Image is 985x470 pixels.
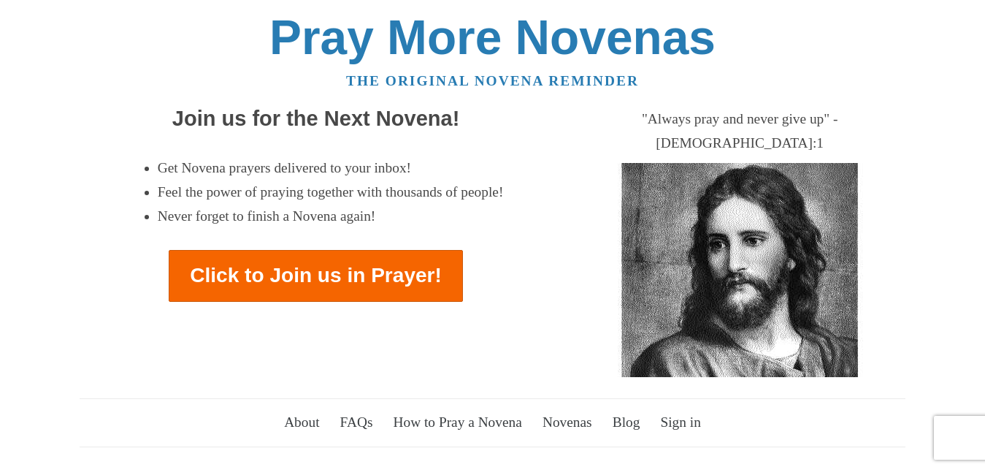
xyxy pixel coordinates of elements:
a: Novenas [534,402,600,443]
a: Sign in [652,402,710,443]
div: "Always pray and never give up" - [DEMOGRAPHIC_DATA]:1 [574,107,905,156]
a: How to Pray a Novena [385,402,531,443]
li: Feel the power of praying together with thousands of people! [158,181,504,205]
a: The original novena reminder [346,73,639,88]
li: Never forget to finish a Novena again! [158,205,504,229]
li: Get Novena prayers delivered to your inbox! [158,156,504,181]
a: Pray More Novenas [269,10,716,64]
a: Click to Join us in Prayer! [169,250,463,302]
a: Blog [604,402,648,443]
a: About [276,402,329,443]
a: FAQs [331,402,381,443]
img: Jesus [600,163,879,377]
h2: Join us for the Next Novena! [80,107,552,131]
